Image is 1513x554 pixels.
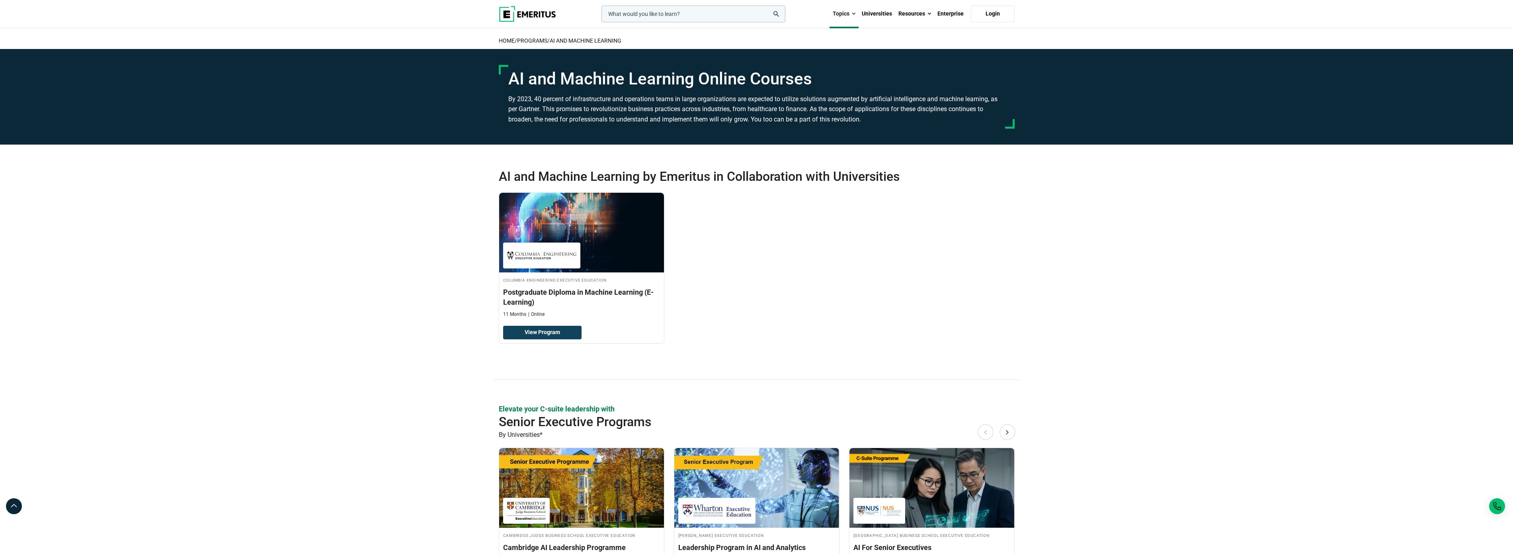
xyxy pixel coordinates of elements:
[1000,424,1015,440] button: Next
[528,311,545,318] p: Online
[678,542,835,552] h3: Leadership Program in AI and Analytics
[508,69,1005,89] h1: AI and Machine Learning Online Courses
[503,326,582,339] a: View Program
[503,542,660,552] h3: Cambridge AI Leadership Programme
[499,193,664,322] a: AI and Machine Learning Course by Columbia Engineering Executive Education - Columbia Engineering...
[503,287,660,307] h3: Postgraduate Diploma in Machine Learning (E-Learning)
[503,311,526,318] p: 11 Months
[499,193,664,272] img: Postgraduate Diploma in Machine Learning (E-Learning) | Online AI and Machine Learning Course
[682,502,752,520] img: Wharton Executive Education
[499,404,1015,414] p: Elevate your C-suite leadership with
[853,542,1010,552] h3: AI For Senior Executives
[499,414,963,430] h2: Senior Executive Programs
[499,37,515,44] a: home
[601,6,785,22] input: woocommerce-product-search-field-0
[857,502,901,520] img: National University of Singapore Business School Executive Education
[499,430,1015,440] p: By Universities*
[499,32,1015,49] h2: / /
[507,502,546,520] img: Cambridge Judge Business School Executive Education
[550,37,621,44] a: AI and Machine Learning
[508,94,1005,125] p: By 2023, 40 percent of infrastructure and operations teams in large organizations are expected to...
[517,37,547,44] a: Programs
[971,6,1015,22] a: Login
[507,247,576,264] img: Columbia Engineering Executive Education
[853,532,1010,538] h4: [GEOGRAPHIC_DATA] Business School Executive Education
[503,532,660,538] h4: Cambridge Judge Business School Executive Education
[674,448,839,528] img: Leadership Program in AI and Analytics | Online AI and Machine Learning Course
[503,276,660,283] h4: Columbia Engineering Executive Education
[849,448,1014,528] img: AI For Senior Executives | Online AI and Machine Learning Course
[678,532,835,538] h4: [PERSON_NAME] Executive Education
[978,424,994,440] button: Previous
[499,448,664,528] img: Cambridge AI Leadership Programme | Online AI and Machine Learning Course
[499,168,963,184] h2: AI and Machine Learning by Emeritus in Collaboration with Universities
